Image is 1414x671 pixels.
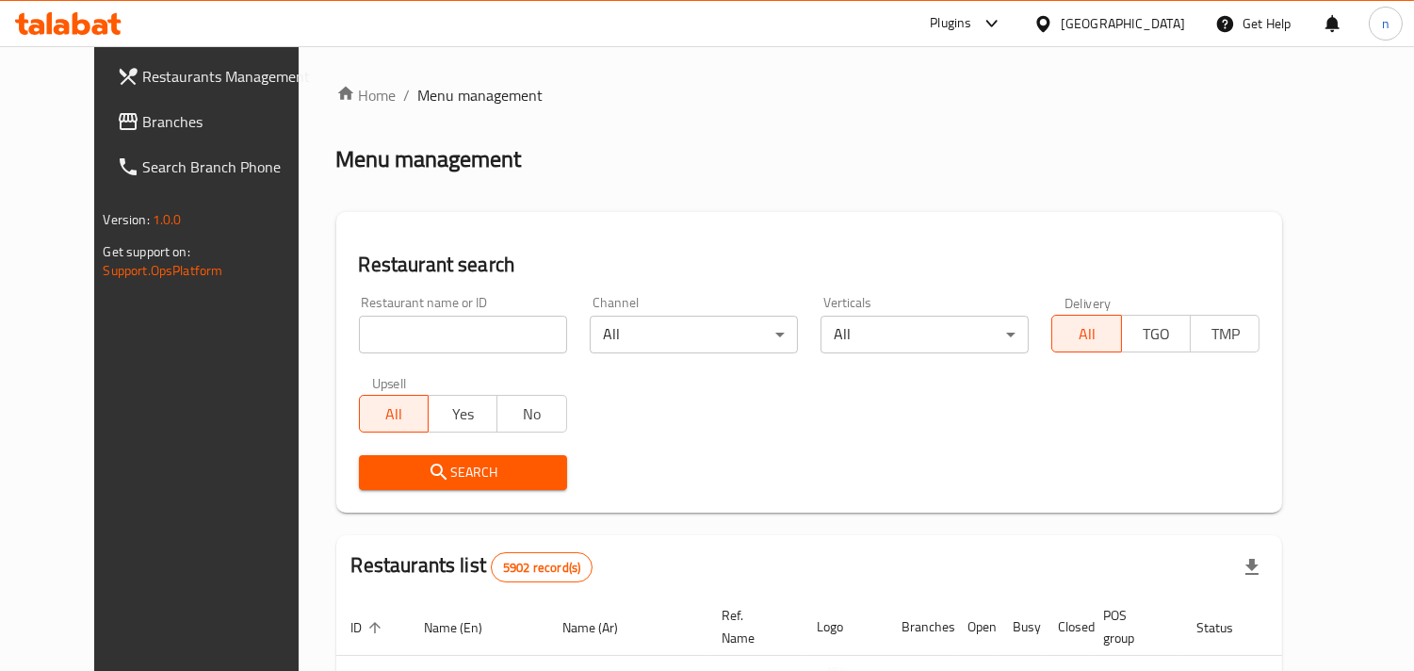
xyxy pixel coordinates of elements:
span: Name (En) [425,616,508,639]
span: n [1382,13,1390,34]
input: Search for restaurant name or ID.. [359,316,567,353]
div: All [590,316,798,353]
div: Plugins [930,12,971,35]
button: Search [359,455,567,490]
span: TGO [1130,320,1183,348]
span: Get support on: [104,239,190,264]
span: Search [374,461,552,484]
span: Branches [143,110,316,133]
a: Search Branch Phone [102,144,331,189]
span: Ref. Name [723,604,780,649]
a: Restaurants Management [102,54,331,99]
button: All [359,395,429,433]
span: Search Branch Phone [143,155,316,178]
th: Busy [999,598,1044,656]
span: All [1060,320,1113,348]
th: Closed [1044,598,1089,656]
label: Upsell [372,376,407,389]
span: Yes [436,401,490,428]
span: Name (Ar) [563,616,643,639]
h2: Restaurants list [351,551,593,582]
h2: Restaurant search [359,251,1260,279]
span: Restaurants Management [143,65,316,88]
span: Version: [104,207,150,232]
span: All [367,401,421,428]
th: Open [953,598,999,656]
div: [GEOGRAPHIC_DATA] [1061,13,1185,34]
button: Yes [428,395,497,433]
div: Total records count [491,552,593,582]
button: No [496,395,566,433]
th: Logo [803,598,887,656]
span: TMP [1198,320,1252,348]
h2: Menu management [336,144,522,174]
div: Export file [1229,545,1275,590]
span: No [505,401,559,428]
span: 1.0.0 [153,207,182,232]
span: Status [1197,616,1259,639]
div: All [821,316,1029,353]
span: POS group [1104,604,1160,649]
nav: breadcrumb [336,84,1283,106]
li: / [404,84,411,106]
span: 5902 record(s) [492,559,592,577]
a: Branches [102,99,331,144]
button: TGO [1121,315,1191,352]
span: ID [351,616,387,639]
button: TMP [1190,315,1260,352]
th: Branches [887,598,953,656]
a: Support.OpsPlatform [104,258,223,283]
a: Home [336,84,397,106]
label: Delivery [1065,296,1112,309]
span: Menu management [418,84,544,106]
button: All [1051,315,1121,352]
